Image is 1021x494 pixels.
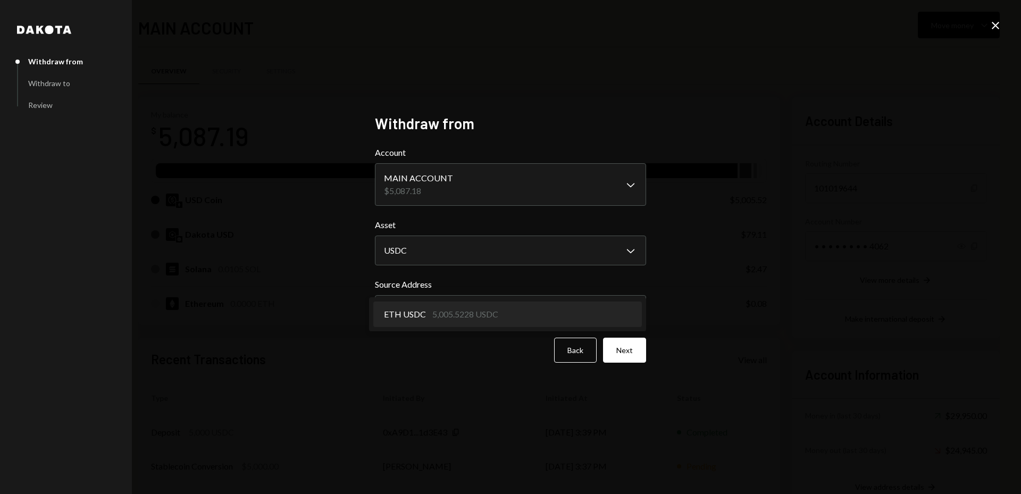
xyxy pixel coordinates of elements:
h2: Withdraw from [375,113,646,134]
button: Account [375,163,646,206]
span: ETH USDC [384,308,426,321]
div: Review [28,101,53,110]
button: Asset [375,236,646,265]
div: 5,005.5228 USDC [432,308,498,321]
label: Source Address [375,278,646,291]
label: Account [375,146,646,159]
button: Back [554,338,597,363]
button: Next [603,338,646,363]
div: Withdraw to [28,79,70,88]
div: Withdraw from [28,57,83,66]
label: Asset [375,219,646,231]
button: Source Address [375,295,646,325]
